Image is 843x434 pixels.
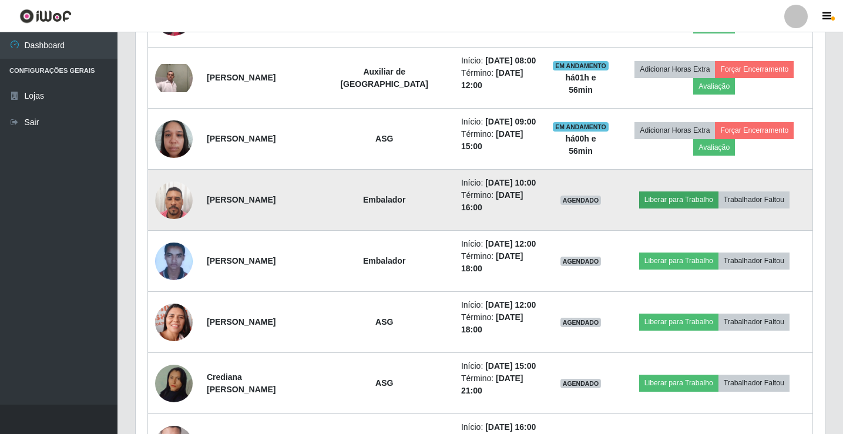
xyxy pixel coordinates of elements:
strong: [PERSON_NAME] [207,134,276,143]
time: [DATE] 15:00 [485,361,536,371]
li: Término: [461,250,538,275]
button: Trabalhador Faltou [718,191,790,208]
span: AGENDADO [560,318,602,327]
li: Início: [461,299,538,311]
li: Início: [461,55,538,67]
span: AGENDADO [560,257,602,266]
button: Trabalhador Faltou [718,375,790,391]
time: [DATE] 16:00 [485,422,536,432]
button: Avaliação [693,78,735,95]
span: EM ANDAMENTO [553,61,609,70]
time: [DATE] 08:00 [485,56,536,65]
img: 1740415667017.jpeg [155,114,193,164]
strong: Auxiliar de [GEOGRAPHIC_DATA] [340,67,428,89]
li: Término: [461,311,538,336]
img: 1673386012464.jpeg [155,237,193,285]
strong: ASG [375,317,393,327]
img: 1691278015351.jpeg [155,298,193,346]
li: Término: [461,372,538,397]
li: Início: [461,421,538,433]
strong: [PERSON_NAME] [207,73,276,82]
strong: ASG [375,134,393,143]
li: Término: [461,189,538,214]
li: Término: [461,67,538,92]
time: [DATE] 09:00 [485,117,536,126]
img: 1755289367859.jpeg [155,350,193,417]
span: AGENDADO [560,379,602,388]
strong: Embalador [363,195,405,204]
button: Forçar Encerramento [715,61,794,78]
strong: há 01 h e 56 min [565,73,596,95]
button: Liberar para Trabalho [639,314,718,330]
li: Término: [461,128,538,153]
button: Trabalhador Faltou [718,253,790,269]
button: Liberar para Trabalho [639,375,718,391]
time: [DATE] 12:00 [485,239,536,248]
button: Liberar para Trabalho [639,191,718,208]
strong: [PERSON_NAME] [207,317,276,327]
img: 1717405606174.jpeg [155,64,193,92]
button: Forçar Encerramento [715,122,794,139]
button: Liberar para Trabalho [639,253,718,269]
time: [DATE] 12:00 [485,300,536,309]
span: EM ANDAMENTO [553,122,609,132]
strong: [PERSON_NAME] [207,195,276,204]
li: Início: [461,360,538,372]
strong: ASG [375,378,393,388]
li: Início: [461,177,538,189]
strong: Embalador [363,256,405,265]
time: [DATE] 10:00 [485,178,536,187]
strong: há 00 h e 56 min [565,134,596,156]
strong: [PERSON_NAME] [207,256,276,265]
li: Início: [461,238,538,250]
strong: Crediana [PERSON_NAME] [207,372,276,394]
span: AGENDADO [560,196,602,205]
button: Adicionar Horas Extra [634,122,715,139]
img: CoreUI Logo [19,9,72,23]
button: Trabalhador Faltou [718,314,790,330]
button: Avaliação [693,139,735,156]
li: Início: [461,116,538,128]
button: Adicionar Horas Extra [634,61,715,78]
img: 1735300261799.jpeg [155,175,193,225]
